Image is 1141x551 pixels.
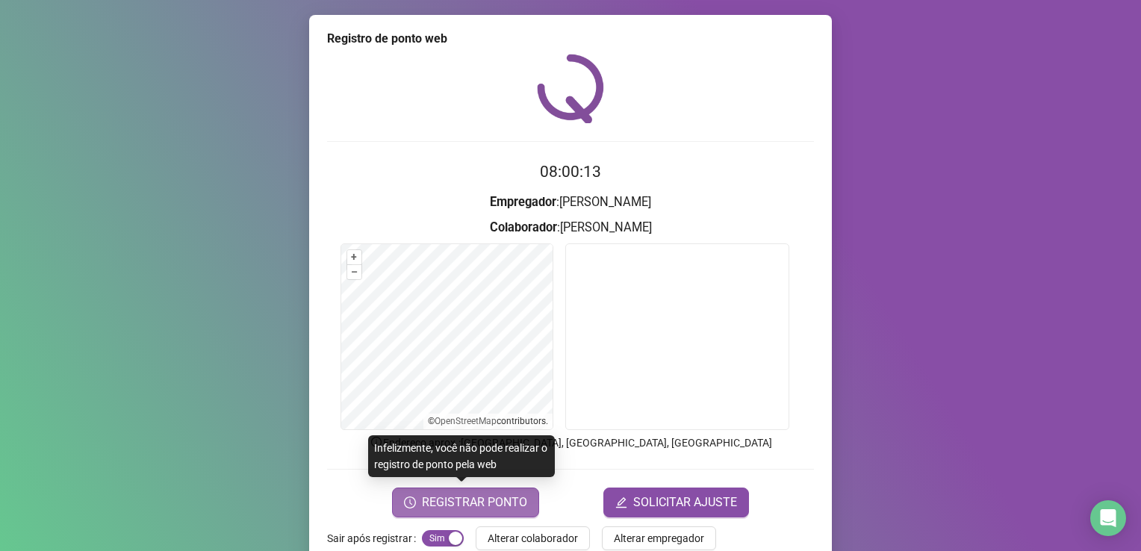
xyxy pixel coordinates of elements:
time: 08:00:13 [540,163,601,181]
button: Alterar colaborador [476,526,590,550]
strong: Empregador [490,195,556,209]
span: REGISTRAR PONTO [422,494,527,511]
span: SOLICITAR AJUSTE [633,494,737,511]
button: – [347,265,361,279]
a: OpenStreetMap [435,416,497,426]
span: Alterar colaborador [488,530,578,547]
li: © contributors. [428,416,548,426]
div: Registro de ponto web [327,30,814,48]
h3: : [PERSON_NAME] [327,193,814,212]
p: Endereço aprox. : [GEOGRAPHIC_DATA], [GEOGRAPHIC_DATA], [GEOGRAPHIC_DATA] [327,435,814,451]
span: clock-circle [404,496,416,508]
button: Alterar empregador [602,526,716,550]
button: REGISTRAR PONTO [392,488,539,517]
button: + [347,250,361,264]
img: QRPoint [537,54,604,123]
span: edit [615,496,627,508]
strong: Colaborador [490,220,557,234]
label: Sair após registrar [327,526,422,550]
button: editSOLICITAR AJUSTE [603,488,749,517]
span: Alterar empregador [614,530,704,547]
div: Infelizmente, você não pode realizar o registro de ponto pela web [368,435,555,477]
div: Open Intercom Messenger [1090,500,1126,536]
h3: : [PERSON_NAME] [327,218,814,237]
